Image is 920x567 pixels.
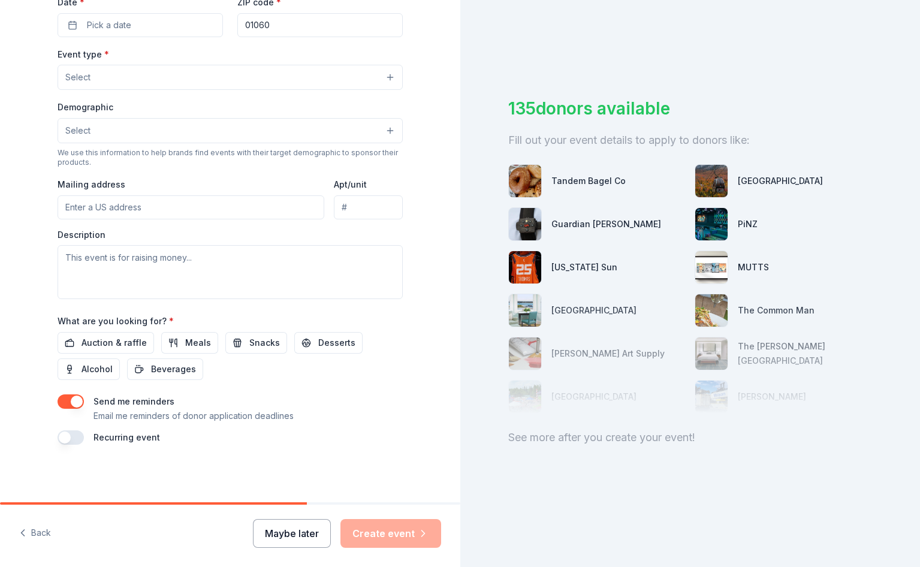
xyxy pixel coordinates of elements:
button: Back [19,521,51,546]
div: [GEOGRAPHIC_DATA] [738,174,823,188]
img: photo for Connecticut Sun [509,251,541,283]
div: We use this information to help brands find events with their target demographic to sponsor their... [58,148,403,167]
span: Auction & raffle [82,336,147,350]
input: Enter a US address [58,195,324,219]
button: Snacks [225,332,287,354]
label: Demographic [58,101,113,113]
span: Select [65,70,91,85]
button: Desserts [294,332,363,354]
img: photo for PiNZ [695,208,728,240]
div: Tandem Bagel Co [551,174,626,188]
label: Apt/unit [334,179,367,191]
div: Fill out your event details to apply to donors like: [508,131,873,150]
button: Select [58,118,403,143]
button: Select [58,65,403,90]
span: Alcohol [82,362,113,376]
div: MUTTS [738,260,769,275]
label: Event type [58,49,109,61]
div: See more after you create your event! [508,428,873,447]
span: Snacks [249,336,280,350]
button: Beverages [127,358,203,380]
div: PiNZ [738,217,758,231]
button: Meals [161,332,218,354]
input: 12345 (U.S. only) [237,13,403,37]
button: Alcohol [58,358,120,380]
label: What are you looking for? [58,315,174,327]
img: photo for Guardian Angel Device [509,208,541,240]
button: Maybe later [253,519,331,548]
div: 135 donors available [508,96,873,121]
span: Beverages [151,362,196,376]
input: # [334,195,403,219]
button: Auction & raffle [58,332,154,354]
div: Guardian [PERSON_NAME] [551,217,661,231]
img: photo for MUTTS [695,251,728,283]
label: Send me reminders [93,396,174,406]
div: [US_STATE] Sun [551,260,617,275]
span: Meals [185,336,211,350]
span: Desserts [318,336,355,350]
span: Select [65,123,91,138]
span: Pick a date [87,18,131,32]
img: photo for Loon Mountain Resort [695,165,728,197]
label: Description [58,229,105,241]
p: Email me reminders of donor application deadlines [93,409,294,423]
button: Pick a date [58,13,223,37]
label: Recurring event [93,432,160,442]
img: photo for Tandem Bagel Co [509,165,541,197]
label: Mailing address [58,179,125,191]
